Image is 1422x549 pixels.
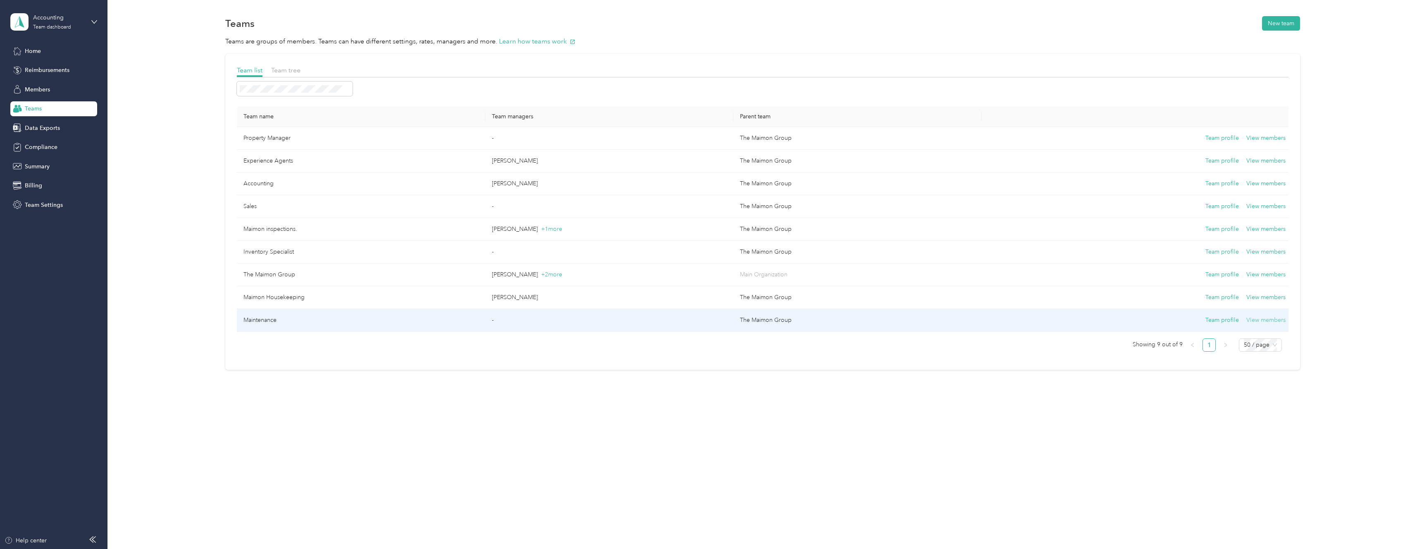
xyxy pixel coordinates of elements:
[33,25,71,30] div: Team dashboard
[25,85,50,94] span: Members
[733,218,982,241] td: The Maimon Group
[733,195,982,218] td: The Maimon Group
[25,143,57,151] span: Compliance
[485,106,734,127] th: Team managers
[1205,293,1239,302] button: Team profile
[1203,339,1215,351] a: 1
[1219,338,1232,352] button: right
[237,309,485,332] td: Maintenance
[237,195,485,218] td: Sales
[1205,247,1239,257] button: Team profile
[1205,225,1239,234] button: Team profile
[740,270,975,279] p: Main Organization
[733,286,982,309] td: The Maimon Group
[1219,338,1232,352] li: Next Page
[1246,270,1286,279] button: View members
[237,173,485,195] td: Accounting
[733,106,982,127] th: Parent team
[499,36,575,47] button: Learn how teams work
[1205,156,1239,165] button: Team profile
[1246,225,1286,234] button: View members
[485,127,734,150] td: -
[492,225,727,234] p: [PERSON_NAME]
[1244,339,1277,351] span: 50 / page
[733,127,982,150] td: The Maimon Group
[25,181,42,190] span: Billing
[1205,202,1239,211] button: Team profile
[492,156,727,165] p: [PERSON_NAME]
[1205,270,1239,279] button: Team profile
[492,270,727,279] p: [PERSON_NAME]
[237,264,485,286] td: The Maimon Group
[485,195,734,218] td: -
[271,66,301,74] span: Team tree
[237,218,485,241] td: Maimon inspections.
[492,179,727,188] p: [PERSON_NAME]
[225,19,255,28] h1: Teams
[733,150,982,173] td: The Maimon Group
[1205,179,1239,188] button: Team profile
[1246,134,1286,143] button: View members
[5,536,47,545] button: Help center
[492,316,494,324] span: -
[237,106,485,127] th: Team name
[25,47,41,55] span: Home
[237,241,485,264] td: Inventory Specialist
[1246,293,1286,302] button: View members
[733,264,982,286] td: Main Organization
[485,241,734,264] td: -
[25,66,69,74] span: Reimbursements
[1246,316,1286,325] button: View members
[225,36,1300,47] p: Teams are groups of members. Teams can have different settings, rates, managers and more.
[1186,338,1199,352] button: left
[1223,343,1228,348] span: right
[1205,134,1239,143] button: Team profile
[1202,338,1216,352] li: 1
[25,104,42,113] span: Teams
[237,66,262,74] span: Team list
[733,309,982,332] td: The Maimon Group
[237,150,485,173] td: Experience Agents
[1262,16,1300,31] button: New team
[1376,503,1422,549] iframe: Everlance-gr Chat Button Frame
[733,241,982,264] td: The Maimon Group
[1239,338,1282,352] div: Page Size
[485,309,734,332] td: -
[237,127,485,150] td: Property Manager
[33,13,85,22] div: Accounting
[1246,179,1286,188] button: View members
[1246,202,1286,211] button: View members
[733,173,982,195] td: The Maimon Group
[492,203,494,210] span: -
[541,225,562,233] span: + 1 more
[492,248,494,255] span: -
[1246,156,1286,165] button: View members
[541,271,562,278] span: + 2 more
[25,201,63,209] span: Team Settings
[1133,338,1183,351] span: Showing 9 out of 9
[1246,247,1286,257] button: View members
[1186,338,1199,352] li: Previous Page
[25,162,50,171] span: Summary
[492,134,494,141] span: -
[1205,316,1239,325] button: Team profile
[492,293,727,302] p: [PERSON_NAME]
[237,286,485,309] td: Maimon Housekeeping
[1190,343,1195,348] span: left
[25,124,60,132] span: Data Exports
